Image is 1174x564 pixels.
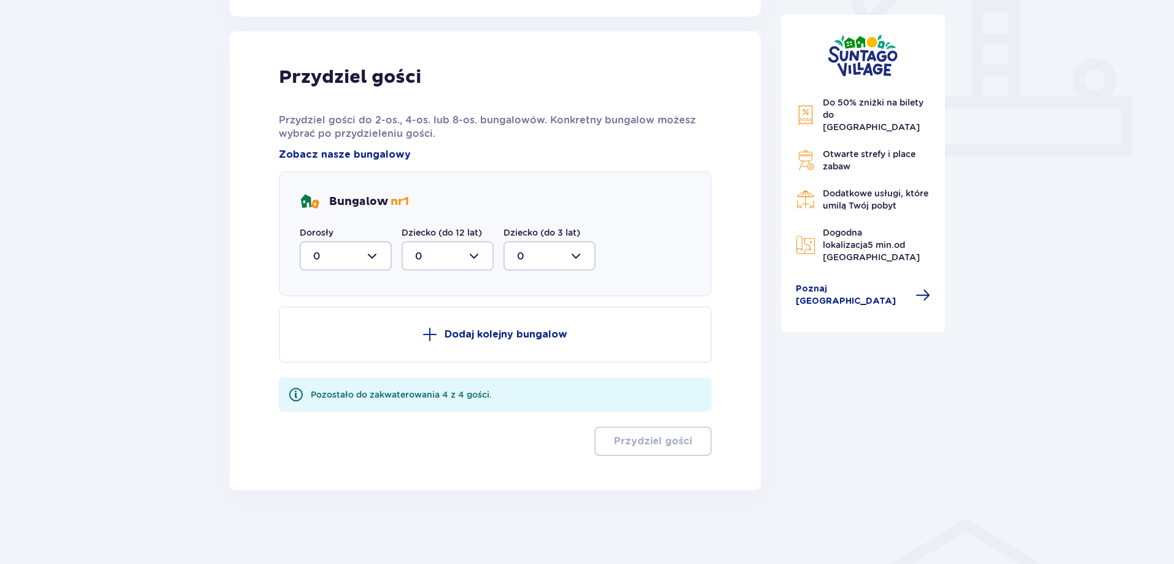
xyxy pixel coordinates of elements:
span: nr 1 [391,195,409,209]
img: Discount Icon [796,105,815,125]
span: 5 min. [868,240,894,250]
p: Dodaj kolejny bungalow [445,328,567,341]
img: Grill Icon [796,150,815,170]
button: Przydziel gości [594,427,712,456]
span: Poznaj [GEOGRAPHIC_DATA] [796,283,909,307]
img: Restaurant Icon [796,190,815,209]
p: Bungalow [329,195,409,209]
img: Map Icon [796,235,815,255]
img: bungalows Icon [300,192,319,212]
a: Zobacz nasze bungalowy [279,148,411,161]
label: Dziecko (do 3 lat) [503,226,580,239]
a: Poznaj [GEOGRAPHIC_DATA] [796,283,931,307]
label: Dorosły [300,226,333,239]
button: Dodaj kolejny bungalow [279,306,712,363]
img: Suntago Village [828,34,898,77]
div: Pozostało do zakwaterowania 4 z 4 gości. [311,388,492,401]
label: Dziecko (do 12 lat) [402,226,482,239]
span: Dodatkowe usługi, które umilą Twój pobyt [823,188,928,211]
span: Dogodna lokalizacja od [GEOGRAPHIC_DATA] [823,228,920,262]
span: Do 50% zniżki na bilety do [GEOGRAPHIC_DATA] [823,98,923,132]
span: Otwarte strefy i place zabaw [823,149,915,171]
p: Przydziel gości [614,435,692,448]
p: Przydziel gości do 2-os., 4-os. lub 8-os. bungalowów. Konkretny bungalow możesz wybrać po przydzi... [279,114,712,141]
p: Przydziel gości [279,66,421,89]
